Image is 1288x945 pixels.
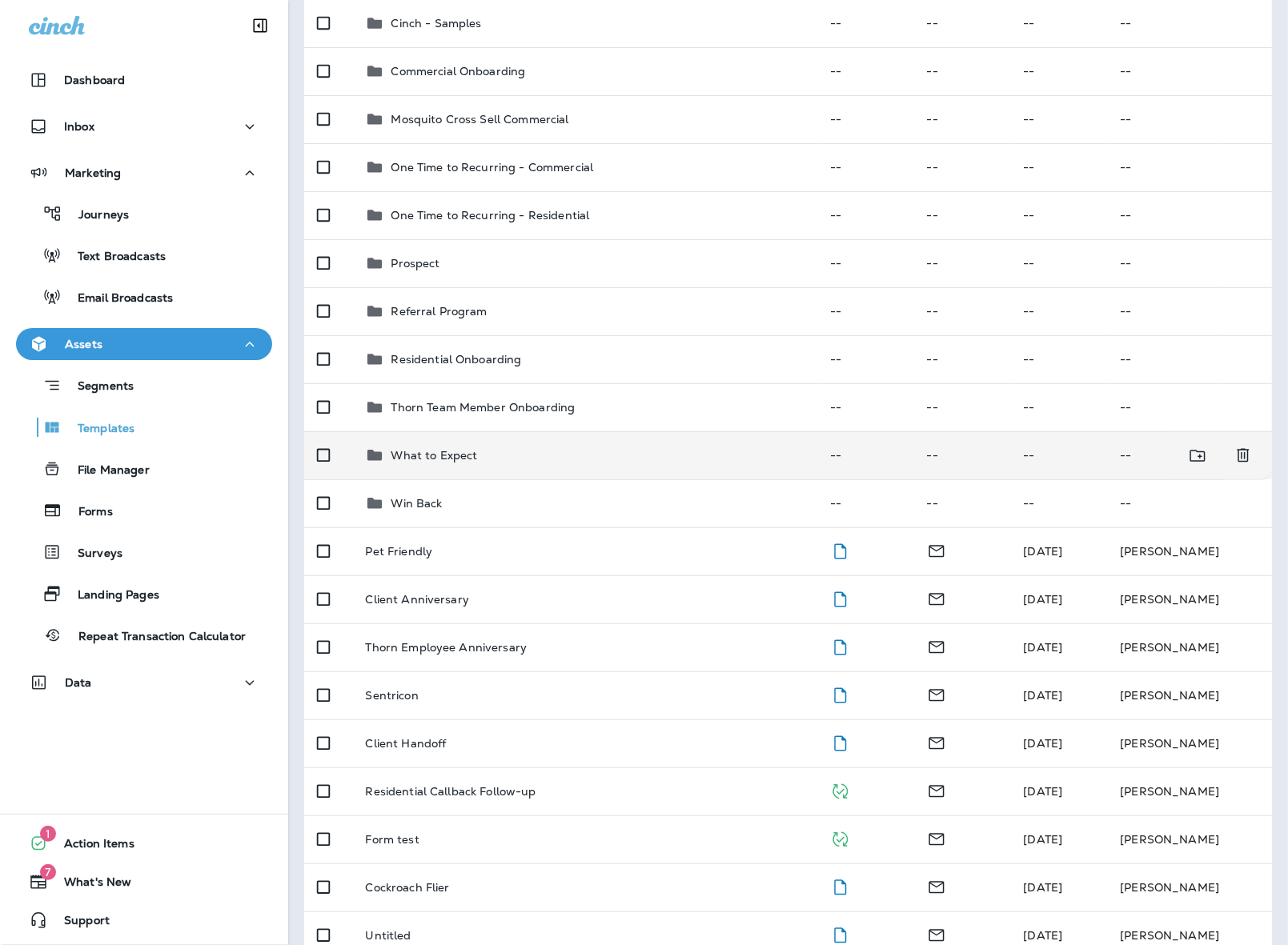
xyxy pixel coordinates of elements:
[1107,431,1223,479] td: --
[927,639,946,653] span: Email
[914,479,1011,527] td: --
[391,353,521,366] p: Residential Onboarding
[1024,736,1063,751] span: Kimberly Gleason
[914,47,1011,95] td: --
[1107,623,1272,671] td: [PERSON_NAME]
[40,826,56,842] span: 1
[830,543,850,557] span: Draft
[914,383,1011,431] td: --
[391,305,487,318] p: Referral Program
[1107,671,1272,719] td: [PERSON_NAME]
[16,280,272,314] button: Email Broadcasts
[62,463,150,479] p: File Manager
[1227,439,1259,472] button: Delete
[391,65,525,78] p: Commercial Onboarding
[927,927,946,941] span: Email
[238,10,283,42] button: Collapse Sidebar
[48,914,110,933] span: Support
[817,287,914,335] td: --
[1107,95,1272,143] td: --
[1024,832,1063,847] span: Frank Carreno
[62,505,113,520] p: Forms
[16,157,272,189] button: Marketing
[1011,335,1108,383] td: --
[927,735,946,749] span: Email
[1024,688,1063,703] span: Kimberly Gleason
[1011,383,1108,431] td: --
[365,929,411,942] p: Untitled
[830,591,850,605] span: Draft
[16,197,272,230] button: Journeys
[16,667,272,699] button: Data
[16,328,272,360] button: Assets
[830,879,850,893] span: Draft
[391,257,439,270] p: Prospect
[830,927,850,941] span: Draft
[914,191,1011,239] td: --
[817,47,914,95] td: --
[817,335,914,383] td: --
[1107,719,1272,767] td: [PERSON_NAME]
[817,143,914,191] td: --
[1011,239,1108,287] td: --
[62,379,134,395] p: Segments
[830,735,850,749] span: Draft
[16,110,272,142] button: Inbox
[1107,287,1272,335] td: --
[1107,143,1272,191] td: --
[391,449,477,462] p: What to Expect
[16,64,272,96] button: Dashboard
[65,676,92,689] p: Data
[927,831,946,845] span: Email
[16,904,272,936] button: Support
[1024,928,1063,943] span: Frank Carreno
[365,737,446,750] p: Client Handoff
[16,368,272,402] button: Segments
[1107,335,1272,383] td: --
[830,639,850,653] span: Draft
[64,74,125,86] p: Dashboard
[16,452,272,486] button: File Manager
[1024,784,1063,799] span: Kimberly Gleason
[365,785,536,798] p: Residential Callback Follow-up
[365,593,469,606] p: Client Anniversary
[914,95,1011,143] td: --
[914,239,1011,287] td: --
[817,95,914,143] td: --
[64,120,94,133] p: Inbox
[48,875,131,895] span: What's New
[914,143,1011,191] td: --
[927,879,946,893] span: Email
[817,383,914,431] td: --
[365,545,432,558] p: Pet Friendly
[48,837,134,856] span: Action Items
[1107,47,1272,95] td: --
[391,17,481,30] p: Cinch - Samples
[927,687,946,701] span: Email
[16,619,272,652] button: Repeat Transaction Calculator
[914,431,1011,479] td: --
[391,161,593,174] p: One Time to Recurring - Commercial
[365,833,419,846] p: Form test
[1107,239,1272,287] td: --
[1107,527,1272,575] td: [PERSON_NAME]
[830,783,850,797] span: Published
[16,577,272,611] button: Landing Pages
[1107,767,1272,815] td: [PERSON_NAME]
[1107,815,1272,863] td: [PERSON_NAME]
[62,208,129,223] p: Journeys
[817,431,914,479] td: --
[817,479,914,527] td: --
[16,866,272,898] button: 7What's New
[365,881,449,894] p: Cockroach Flier
[62,422,134,437] p: Templates
[1011,431,1108,479] td: --
[1024,544,1063,559] span: Kimberly Gleason
[1107,191,1272,239] td: --
[62,291,173,306] p: Email Broadcasts
[391,497,442,510] p: Win Back
[1011,191,1108,239] td: --
[391,401,575,414] p: Thorn Team Member Onboarding
[1011,95,1108,143] td: --
[1011,143,1108,191] td: --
